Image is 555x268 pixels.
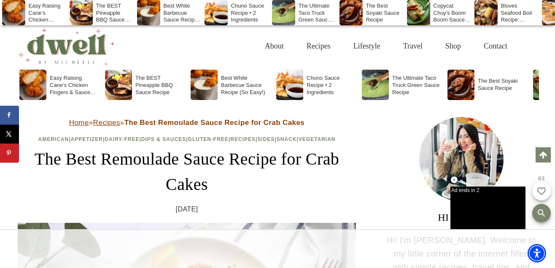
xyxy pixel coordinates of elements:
a: Contact [472,32,519,60]
a: Recipes [93,119,120,127]
a: Travel [392,32,434,60]
a: Lifestyle [342,32,392,60]
h1: The Best Remoulade Sauce Recipe for Crab Cakes [18,146,356,197]
a: Home [69,119,89,127]
span: | | | | | | | | [38,136,336,142]
nav: Primary Navigation [253,32,519,60]
a: Scroll to top [536,147,551,162]
div: Accessibility Menu [528,244,546,263]
a: Appetizer [71,136,103,142]
a: Dairy-Free [105,136,139,142]
iframe: Advertisement [210,238,345,260]
strong: The Best Remoulade Sauce Recipe for Crab Cakes [124,119,305,127]
a: Gluten-Free [188,136,229,142]
a: Recipes [295,32,342,60]
a: American [38,136,69,142]
a: Snack [277,136,297,142]
span: » » [69,119,304,127]
a: Recipes [230,136,256,142]
h3: HI THERE [385,210,537,225]
a: Shop [434,32,472,60]
img: DWELL by michelle [18,27,115,65]
a: Sides [257,136,275,142]
time: [DATE] [176,204,198,215]
a: Dips & Sauces [141,136,186,142]
a: Vegetarian [299,136,336,142]
a: About [253,32,295,60]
